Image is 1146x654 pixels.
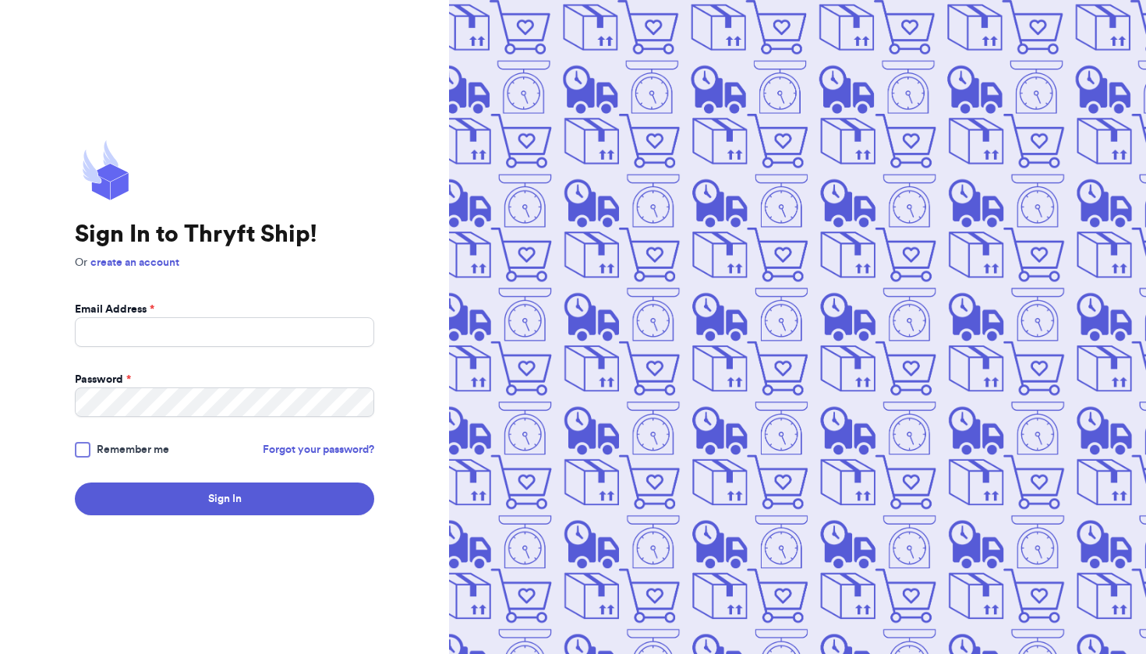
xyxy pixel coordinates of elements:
[75,483,374,515] button: Sign In
[75,221,374,249] h1: Sign In to Thryft Ship!
[263,442,374,458] a: Forgot your password?
[75,302,154,317] label: Email Address
[90,257,179,268] a: create an account
[97,442,169,458] span: Remember me
[75,255,374,270] p: Or
[75,372,131,387] label: Password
